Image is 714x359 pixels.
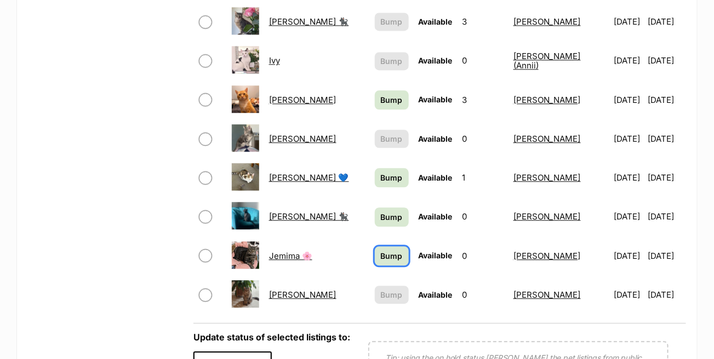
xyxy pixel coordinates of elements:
[232,46,259,73] img: Ivy
[513,211,581,222] a: [PERSON_NAME]
[269,16,349,27] a: [PERSON_NAME] 🐈‍⬛
[513,172,581,183] a: [PERSON_NAME]
[609,198,647,235] td: [DATE]
[419,17,453,26] span: Available
[648,81,685,119] td: [DATE]
[381,250,403,262] span: Bump
[419,173,453,182] span: Available
[419,95,453,104] span: Available
[269,172,349,183] a: [PERSON_NAME] 💙
[375,168,409,187] a: Bump
[419,212,453,221] span: Available
[381,133,403,144] span: Bump
[269,134,336,144] a: [PERSON_NAME]
[381,211,403,223] span: Bump
[232,163,259,190] img: Jarvis Cocker 💙
[513,16,581,27] a: [PERSON_NAME]
[609,159,647,196] td: [DATE]
[458,81,508,119] td: 3
[269,55,280,66] a: Ivy
[458,276,508,314] td: 0
[513,95,581,105] a: [PERSON_NAME]
[381,289,403,300] span: Bump
[648,3,685,40] td: [DATE]
[609,42,647,79] td: [DATE]
[269,211,349,222] a: [PERSON_NAME] 🐈‍⬛
[375,130,409,148] button: Bump
[609,3,647,40] td: [DATE]
[381,16,403,27] span: Bump
[648,120,685,158] td: [DATE]
[609,276,647,314] td: [DATE]
[458,198,508,235] td: 0
[419,56,453,65] span: Available
[513,289,581,300] a: [PERSON_NAME]
[648,42,685,79] td: [DATE]
[193,332,351,343] label: Update status of selected listings to:
[513,51,581,71] a: [PERSON_NAME] (Annii)
[458,3,508,40] td: 3
[419,134,453,143] span: Available
[648,237,685,275] td: [DATE]
[458,120,508,158] td: 0
[419,290,453,299] span: Available
[458,42,508,79] td: 0
[269,289,336,300] a: [PERSON_NAME]
[375,246,409,265] a: Bump
[269,95,336,105] a: [PERSON_NAME]
[458,159,508,196] td: 1
[381,94,403,106] span: Bump
[609,81,647,119] td: [DATE]
[375,52,409,70] button: Bump
[381,172,403,183] span: Bump
[375,90,409,109] a: Bump
[232,241,259,269] img: Jemima 🌸
[458,237,508,275] td: 0
[609,237,647,275] td: [DATE]
[232,7,259,34] img: Humphrey 🐈‍⬛
[513,251,581,261] a: [PERSON_NAME]
[648,198,685,235] td: [DATE]
[375,207,409,227] a: Bump
[513,134,581,144] a: [PERSON_NAME]
[419,251,453,260] span: Available
[375,13,409,31] button: Bump
[375,286,409,304] button: Bump
[609,120,647,158] td: [DATE]
[269,251,312,261] a: Jemima 🌸
[381,55,403,67] span: Bump
[648,159,685,196] td: [DATE]
[648,276,685,314] td: [DATE]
